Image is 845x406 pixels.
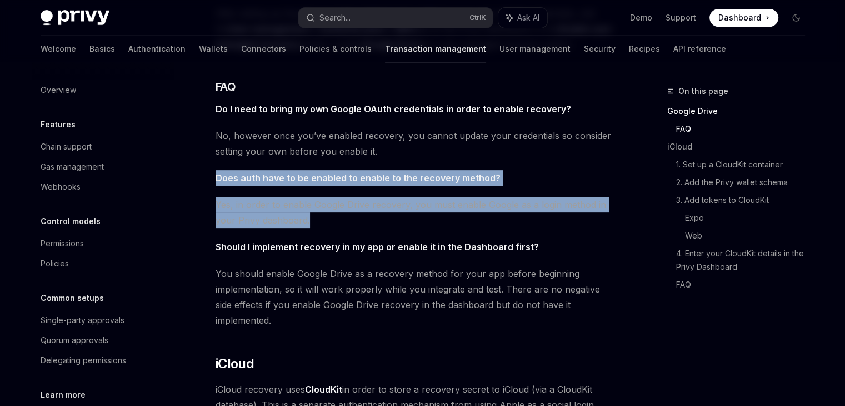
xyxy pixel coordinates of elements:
a: Recipes [629,36,660,62]
a: Security [584,36,616,62]
h5: Features [41,118,76,131]
a: Transaction management [385,36,486,62]
a: CloudKit [305,384,342,395]
h5: Control models [41,215,101,228]
a: Connectors [241,36,286,62]
a: 4. Enter your CloudKit details in the Privy Dashboard [676,245,814,276]
a: Delegating permissions [32,350,174,370]
span: iCloud [216,355,254,373]
span: No, however once you’ve enabled recovery, you cannot update your credentials so consider setting ... [216,128,616,159]
a: Policies & controls [299,36,372,62]
div: Webhooks [41,180,81,194]
a: Google Drive [667,102,814,120]
a: Chain support [32,137,174,157]
a: Policies [32,254,174,274]
a: Expo [685,209,814,227]
a: Quorum approvals [32,330,174,350]
a: Authentication [128,36,186,62]
a: 3. Add tokens to CloudKit [676,191,814,209]
a: API reference [673,36,726,62]
a: Demo [630,12,652,23]
a: Permissions [32,234,174,254]
a: 1. Set up a CloudKit container [676,156,814,174]
strong: Should I implement recovery in my app or enable it in the Dashboard first? [216,241,539,252]
button: Toggle dark mode [787,9,805,27]
div: Chain support [41,140,92,154]
a: Web [685,227,814,245]
span: FAQ [216,79,236,95]
div: Search... [319,11,351,24]
a: Webhooks [32,177,174,197]
strong: Does auth have to be enabled to enable to the recovery method? [216,172,501,184]
strong: Do I need to bring my own Google OAuth credentials in order to enable recovery? [216,103,571,115]
a: User management [499,36,571,62]
a: FAQ [676,120,814,138]
img: dark logo [41,10,109,26]
button: Ask AI [498,8,547,28]
a: Overview [32,80,174,100]
a: FAQ [676,276,814,294]
div: Permissions [41,237,84,250]
h5: Learn more [41,388,86,402]
a: Basics [89,36,115,62]
span: On this page [678,85,728,98]
a: Single-party approvals [32,310,174,330]
a: Dashboard [709,9,778,27]
a: Wallets [199,36,228,62]
a: Gas management [32,157,174,177]
div: Quorum approvals [41,334,108,347]
a: Welcome [41,36,76,62]
span: Dashboard [718,12,761,23]
div: Overview [41,83,76,97]
span: Ask AI [517,12,539,23]
div: Gas management [41,160,104,174]
span: You should enable Google Drive as a recovery method for your app before beginning implementation,... [216,266,616,328]
a: 2. Add the Privy wallet schema [676,174,814,191]
div: Delegating permissions [41,354,126,367]
div: Single-party approvals [41,314,124,327]
h5: Common setups [41,291,104,305]
a: Support [666,12,696,23]
a: iCloud [667,138,814,156]
div: Policies [41,257,69,270]
span: Yes, in order to enable Google Drive recovery, you must enable Google as a login method in your P... [216,197,616,228]
button: Search...CtrlK [298,8,493,28]
span: Ctrl K [469,13,486,22]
